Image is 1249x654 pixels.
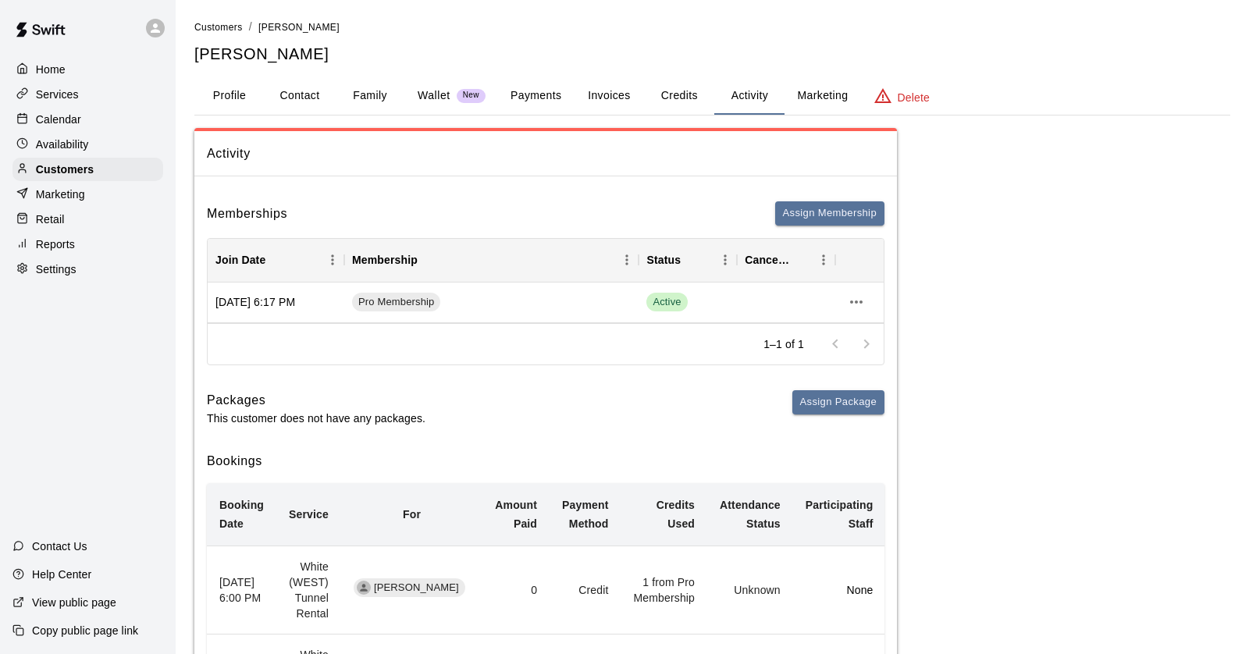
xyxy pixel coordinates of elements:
[249,19,252,35] li: /
[36,62,66,77] p: Home
[36,236,75,252] p: Reports
[207,390,425,411] h6: Packages
[12,208,163,231] a: Retail
[646,238,681,282] div: Status
[745,238,790,282] div: Cancel Date
[498,77,574,115] button: Payments
[207,546,276,634] th: [DATE] 6:00 PM
[276,546,341,634] td: White (WEST) Tunnel Rental
[368,581,465,595] span: [PERSON_NAME]
[12,183,163,206] a: Marketing
[482,546,550,634] td: 0
[207,411,425,426] p: This customer does not have any packages.
[720,499,781,530] b: Attendance Status
[194,77,265,115] button: Profile
[713,248,737,272] button: Menu
[775,201,884,226] button: Assign Membership
[258,22,340,33] span: [PERSON_NAME]
[36,87,79,102] p: Services
[12,158,163,181] a: Customers
[36,211,65,227] p: Retail
[707,546,793,634] td: Unknown
[36,162,94,177] p: Customers
[265,249,287,271] button: Sort
[207,204,287,224] h6: Memberships
[194,22,243,33] span: Customers
[208,283,344,323] div: [DATE] 6:17 PM
[207,144,884,164] span: Activity
[681,249,703,271] button: Sort
[418,87,450,104] p: Wallet
[639,238,737,282] div: Status
[646,293,687,311] span: Active
[208,238,344,282] div: Join Date
[357,581,371,595] div: London Miller
[32,595,116,610] p: View public page
[352,293,446,311] a: Pro Membership
[806,582,874,598] p: None
[574,77,644,115] button: Invoices
[495,499,537,530] b: Amount Paid
[418,249,439,271] button: Sort
[194,19,1230,36] nav: breadcrumb
[344,238,639,282] div: Membership
[550,546,621,634] td: Credit
[763,336,804,352] p: 1–1 of 1
[36,187,85,202] p: Marketing
[219,499,264,530] b: Booking Date
[321,248,344,272] button: Menu
[737,238,835,282] div: Cancel Date
[843,289,870,315] button: more actions
[790,249,812,271] button: Sort
[194,44,1230,65] h5: [PERSON_NAME]
[562,499,608,530] b: Payment Method
[785,77,860,115] button: Marketing
[812,248,835,272] button: Menu
[36,137,89,152] p: Availability
[403,508,421,521] b: For
[898,90,930,105] p: Delete
[644,77,714,115] button: Credits
[657,499,695,530] b: Credits Used
[36,261,77,277] p: Settings
[32,567,91,582] p: Help Center
[12,133,163,156] a: Availability
[194,77,1230,115] div: basic tabs example
[457,91,486,101] span: New
[12,83,163,106] a: Services
[12,258,163,281] a: Settings
[215,238,265,282] div: Join Date
[12,58,163,81] a: Home
[289,508,329,521] b: Service
[32,623,138,638] p: Copy public page link
[352,295,440,310] span: Pro Membership
[32,538,87,554] p: Contact Us
[36,112,81,127] p: Calendar
[12,108,163,131] a: Calendar
[265,77,335,115] button: Contact
[207,451,884,471] h6: Bookings
[714,77,785,115] button: Activity
[621,546,708,634] td: 1 from Pro Membership
[646,295,687,310] span: Active
[194,20,243,33] a: Customers
[792,390,884,414] button: Assign Package
[352,238,418,282] div: Membership
[12,233,163,256] a: Reports
[806,499,874,530] b: Participating Staff
[335,77,405,115] button: Family
[615,248,639,272] button: Menu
